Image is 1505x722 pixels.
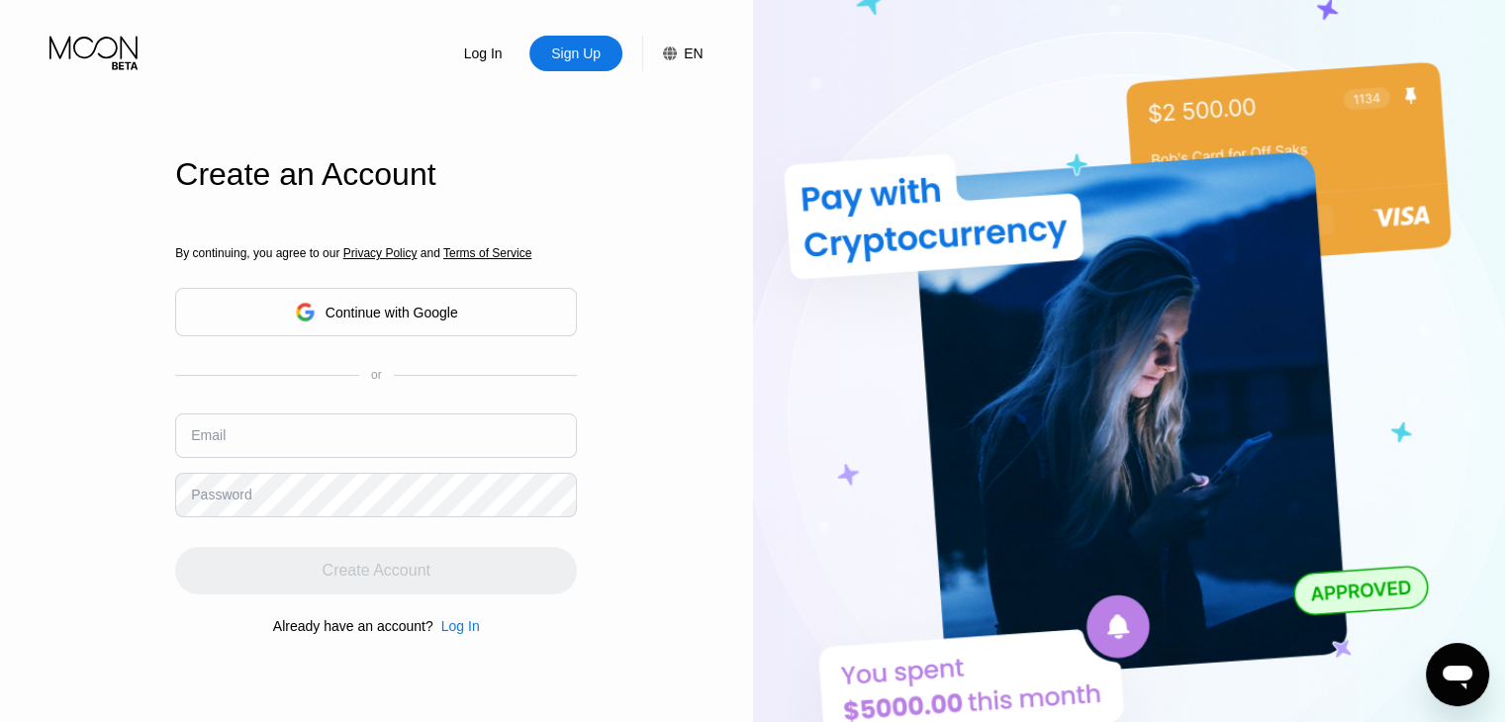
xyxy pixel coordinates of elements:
[642,36,703,71] div: EN
[191,427,226,443] div: Email
[175,288,577,336] div: Continue with Google
[273,618,433,634] div: Already have an account?
[443,246,531,260] span: Terms of Service
[1426,643,1489,706] iframe: Button to launch messaging window
[191,487,251,502] div: Password
[343,246,418,260] span: Privacy Policy
[436,36,529,71] div: Log In
[175,156,577,193] div: Create an Account
[441,618,480,634] div: Log In
[684,45,703,61] div: EN
[433,618,480,634] div: Log In
[462,44,505,63] div: Log In
[175,246,577,260] div: By continuing, you agree to our
[529,36,622,71] div: Sign Up
[371,368,382,382] div: or
[326,305,458,320] div: Continue with Google
[417,246,443,260] span: and
[549,44,603,63] div: Sign Up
